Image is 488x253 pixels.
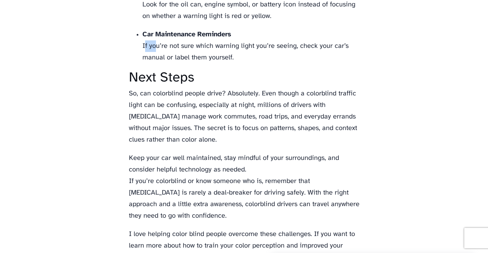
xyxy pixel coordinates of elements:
[142,31,231,38] strong: Car Maintenance Reminders
[129,88,359,146] p: So, can colorblind people drive? Absolutely. Even though a colorblind traffic light can be confus...
[142,29,359,64] p: If you’re not sure which warning light you’re seeing, check your car’s manual or label them yours...
[129,152,359,222] p: Keep your car well maintained, stay mindful of your surroundings, and consider helpful technology...
[129,70,359,85] h2: Next Steps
